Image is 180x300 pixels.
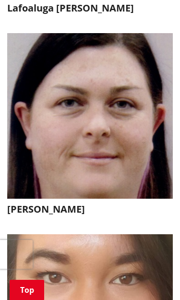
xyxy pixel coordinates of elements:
[7,204,173,215] h3: [PERSON_NAME]
[7,2,173,14] h3: Lafoaluga [PERSON_NAME]
[7,33,173,199] img: WO-B-HU__MCGAUGHRAN_S__dnUhr
[10,280,44,300] a: Top
[136,260,170,294] iframe: Messenger Launcher
[7,33,173,220] button: [PERSON_NAME]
